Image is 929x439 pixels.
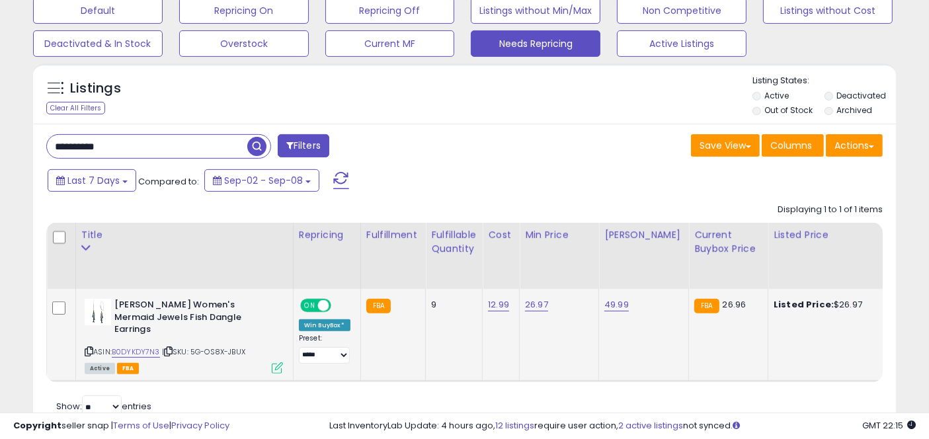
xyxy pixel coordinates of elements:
label: Out of Stock [765,104,813,116]
a: Terms of Use [113,419,169,432]
span: FBA [117,363,140,374]
button: Overstock [179,30,309,57]
span: Sep-02 - Sep-08 [224,174,303,187]
button: Save View [691,134,760,157]
div: Fulfillable Quantity [431,228,477,256]
button: Active Listings [617,30,747,57]
a: 49.99 [604,298,629,311]
label: Deactivated [837,90,887,101]
div: Current Buybox Price [694,228,762,256]
button: Current MF [325,30,455,57]
span: Compared to: [138,175,199,188]
button: Needs Repricing [471,30,600,57]
div: Preset: [299,334,350,363]
div: Last InventoryLab Update: 4 hours ago, require user action, not synced. [329,420,916,432]
div: Cost [488,228,514,242]
span: ON [302,300,318,311]
b: Listed Price: [774,298,834,311]
p: Listing States: [752,75,896,87]
span: Show: entries [56,400,151,413]
button: Columns [762,134,824,157]
div: Clear All Filters [46,102,105,114]
div: Min Price [525,228,593,242]
div: $26.97 [774,299,883,311]
span: Columns [770,139,812,152]
button: Deactivated & In Stock [33,30,163,57]
div: seller snap | | [13,420,229,432]
small: FBA [694,299,719,313]
div: Win BuyBox * [299,319,350,331]
button: Sep-02 - Sep-08 [204,169,319,192]
b: [PERSON_NAME] Women's Mermaid Jewels Fish Dangle Earrings [114,299,275,339]
span: 2025-09-17 22:15 GMT [862,419,916,432]
div: Listed Price [774,228,888,242]
a: 26.97 [525,298,548,311]
a: Privacy Policy [171,419,229,432]
h5: Listings [70,79,121,98]
span: Last 7 Days [67,174,120,187]
span: 26.96 [723,298,747,311]
a: 2 active listings [618,419,683,432]
a: B0DYKDY7N3 [112,346,160,358]
div: 9 [431,299,472,311]
button: Filters [278,134,329,157]
div: Fulfillment [366,228,420,242]
label: Archived [837,104,873,116]
div: Repricing [299,228,355,242]
span: OFF [329,300,350,311]
div: [PERSON_NAME] [604,228,683,242]
img: 31VU4TPO1RL._SL40_.jpg [85,299,111,325]
strong: Copyright [13,419,61,432]
small: FBA [366,299,391,313]
a: 12.99 [488,298,509,311]
label: Active [765,90,789,101]
button: Actions [826,134,883,157]
span: | SKU: 5G-OS8X-JBUX [162,346,245,357]
button: Last 7 Days [48,169,136,192]
div: Displaying 1 to 1 of 1 items [778,204,883,216]
div: Title [81,228,288,242]
a: 12 listings [495,419,534,432]
div: ASIN: [85,299,283,372]
span: All listings currently available for purchase on Amazon [85,363,115,374]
